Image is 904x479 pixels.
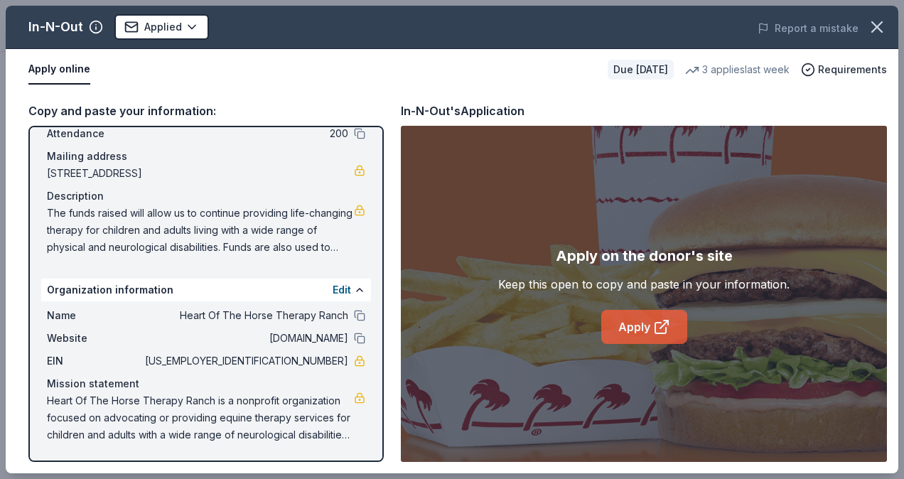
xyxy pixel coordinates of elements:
[114,14,209,40] button: Applied
[142,307,348,324] span: Heart Of The Horse Therapy Ranch
[401,102,524,120] div: In-N-Out's Application
[333,281,351,298] button: Edit
[601,310,687,344] a: Apply
[142,125,348,142] span: 200
[818,61,887,78] span: Requirements
[41,279,371,301] div: Organization information
[556,244,733,267] div: Apply on the donor's site
[47,307,142,324] span: Name
[758,20,859,37] button: Report a mistake
[608,60,674,80] div: Due [DATE]
[28,16,83,38] div: In-N-Out
[801,61,887,78] button: Requirements
[47,205,354,256] span: The funds raised will allow us to continue providing life-changing therapy for children and adult...
[498,276,790,293] div: Keep this open to copy and paste in your information.
[47,392,354,443] span: Heart Of The Horse Therapy Ranch is a nonprofit organization focused on advocating or providing e...
[142,330,348,347] span: [DOMAIN_NAME]
[47,188,365,205] div: Description
[47,352,142,370] span: EIN
[144,18,182,36] span: Applied
[47,375,365,392] div: Mission statement
[685,61,790,78] div: 3 applies last week
[47,148,365,165] div: Mailing address
[142,352,348,370] span: [US_EMPLOYER_IDENTIFICATION_NUMBER]
[47,165,354,182] span: [STREET_ADDRESS]
[47,125,142,142] span: Attendance
[47,330,142,347] span: Website
[28,55,90,85] button: Apply online
[28,102,384,120] div: Copy and paste your information:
